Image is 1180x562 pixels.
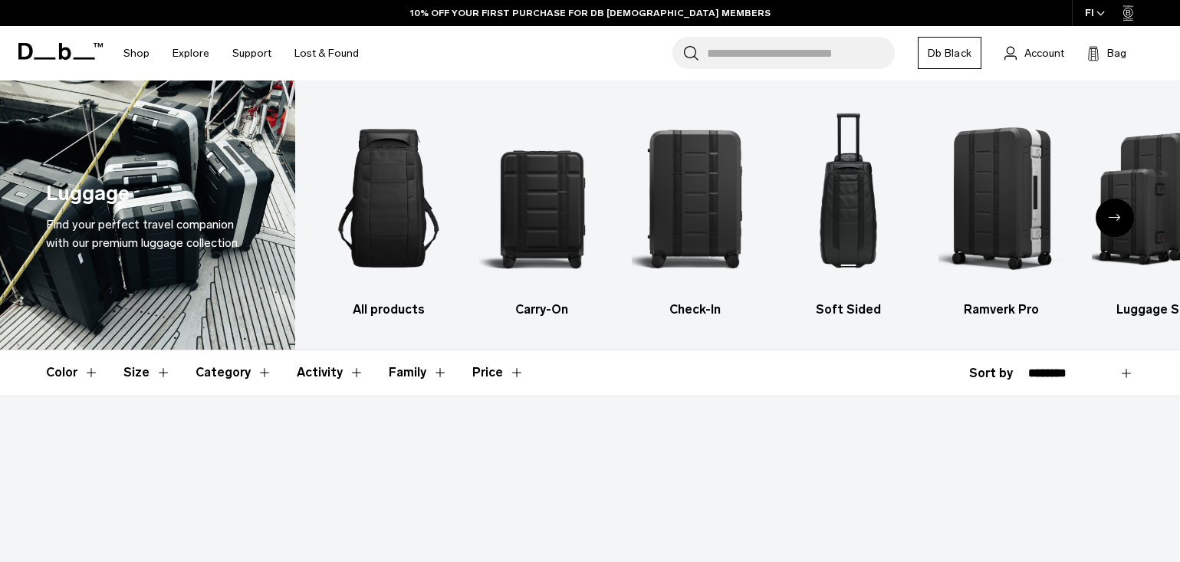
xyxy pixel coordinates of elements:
[46,217,240,250] span: Find your perfect travel companion with our premium luggage collection.
[785,104,912,319] a: Db Soft Sided
[1024,45,1064,61] span: Account
[326,301,452,319] h3: All products
[1087,44,1126,62] button: Bag
[232,26,271,81] a: Support
[173,26,209,81] a: Explore
[479,104,606,319] a: Db Carry-On
[938,104,1065,319] li: 5 / 6
[326,104,452,319] a: Db All products
[326,104,452,319] li: 1 / 6
[1004,44,1064,62] a: Account
[479,104,606,319] li: 2 / 6
[389,350,448,395] button: Toggle Filter
[326,104,452,293] img: Db
[410,6,771,20] a: 10% OFF YOUR FIRST PURCHASE FOR DB [DEMOGRAPHIC_DATA] MEMBERS
[479,104,606,293] img: Db
[632,104,758,319] li: 3 / 6
[479,301,606,319] h3: Carry-On
[785,104,912,319] li: 4 / 6
[632,301,758,319] h3: Check-In
[46,178,130,209] h1: Luggage
[46,350,99,395] button: Toggle Filter
[123,350,171,395] button: Toggle Filter
[785,104,912,293] img: Db
[938,104,1065,293] img: Db
[196,350,272,395] button: Toggle Filter
[632,104,758,293] img: Db
[938,104,1065,319] a: Db Ramverk Pro
[297,350,364,395] button: Toggle Filter
[112,26,370,81] nav: Main Navigation
[938,301,1065,319] h3: Ramverk Pro
[785,301,912,319] h3: Soft Sided
[123,26,150,81] a: Shop
[472,350,524,395] button: Toggle Price
[632,104,758,319] a: Db Check-In
[1096,199,1134,237] div: Next slide
[1107,45,1126,61] span: Bag
[294,26,359,81] a: Lost & Found
[918,37,981,69] a: Db Black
